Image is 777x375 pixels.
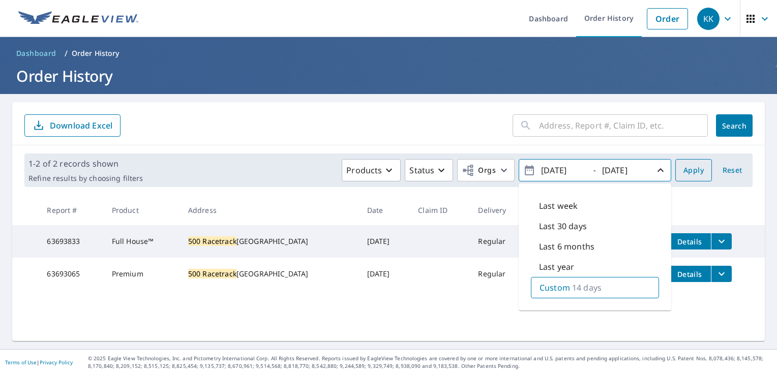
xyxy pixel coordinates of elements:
[683,164,704,177] span: Apply
[346,164,382,176] p: Products
[720,164,744,177] span: Reset
[5,359,37,366] a: Terms of Use
[359,195,410,225] th: Date
[12,45,61,61] a: Dashboard
[342,159,401,181] button: Products
[716,114,753,137] button: Search
[462,164,496,177] span: Orgs
[359,258,410,290] td: [DATE]
[519,159,671,181] button: -
[188,236,351,246] div: [GEOGRAPHIC_DATA]
[539,261,574,273] p: Last year
[599,162,649,178] input: yyyy/mm/dd
[668,233,711,249] button: detailsBtn-63693833
[410,195,470,225] th: Claim ID
[538,162,588,178] input: yyyy/mm/dd
[531,216,659,236] div: Last 30 days
[72,48,119,58] p: Order History
[40,359,73,366] a: Privacy Policy
[470,225,528,258] td: Regular
[457,159,515,181] button: Orgs
[531,236,659,257] div: Last 6 months
[39,258,103,290] td: 63693065
[674,237,705,246] span: Details
[531,257,659,277] div: Last year
[540,282,570,294] p: Custom
[539,220,587,232] p: Last 30 days
[188,269,236,278] mark: 500 Racetrack
[711,266,732,282] button: filesDropdownBtn-63693065
[104,258,180,290] td: Premium
[716,159,749,181] button: Reset
[711,233,732,249] button: filesDropdownBtn-63693833
[539,111,708,140] input: Address, Report #, Claim ID, etc.
[647,8,688,29] a: Order
[180,195,359,225] th: Address
[531,277,659,298] div: Custom14 days
[16,48,56,58] span: Dashboard
[724,121,744,131] span: Search
[572,282,602,294] p: 14 days
[539,200,578,212] p: Last week
[50,120,112,131] p: Download Excel
[470,195,528,225] th: Delivery
[539,240,594,253] p: Last 6 months
[697,8,720,30] div: KK
[28,174,143,183] p: Refine results by choosing filters
[18,11,138,26] img: EV Logo
[104,225,180,258] td: Full House™
[65,47,68,59] li: /
[188,269,351,279] div: [GEOGRAPHIC_DATA]
[39,225,103,258] td: 63693833
[668,266,711,282] button: detailsBtn-63693065
[409,164,434,176] p: Status
[674,269,705,279] span: Details
[24,114,121,137] button: Download Excel
[531,196,659,216] div: Last week
[104,195,180,225] th: Product
[12,66,765,86] h1: Order History
[28,158,143,170] p: 1-2 of 2 records shown
[188,236,236,246] mark: 500 Racetrack
[523,162,667,179] span: -
[675,159,712,181] button: Apply
[359,225,410,258] td: [DATE]
[88,355,772,370] p: © 2025 Eagle View Technologies, Inc. and Pictometry International Corp. All Rights Reserved. Repo...
[405,159,453,181] button: Status
[39,195,103,225] th: Report #
[12,45,765,61] nav: breadcrumb
[5,359,73,365] p: |
[470,258,528,290] td: Regular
